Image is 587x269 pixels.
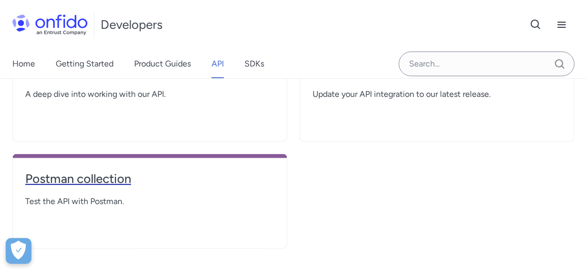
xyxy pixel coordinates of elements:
[6,238,31,264] button: Open Preferences
[530,19,542,31] svg: Open search button
[25,171,274,195] a: Postman collection
[556,19,568,31] svg: Open navigation menu button
[56,49,113,78] a: Getting Started
[549,12,575,38] button: Open navigation menu button
[25,195,274,208] span: Test the API with Postman.
[12,49,35,78] a: Home
[12,14,88,35] img: Onfido Logo
[211,49,224,78] a: API
[244,49,264,78] a: SDKs
[25,88,274,100] span: A deep dive into working with our API.
[399,52,575,76] input: Onfido search input field
[134,49,191,78] a: Product Guides
[6,238,31,264] div: Cookie Preferences
[523,12,549,38] button: Open search button
[25,171,274,187] h4: Postman collection
[313,88,562,100] span: Update your API integration to our latest release.
[101,16,162,33] h1: Developers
